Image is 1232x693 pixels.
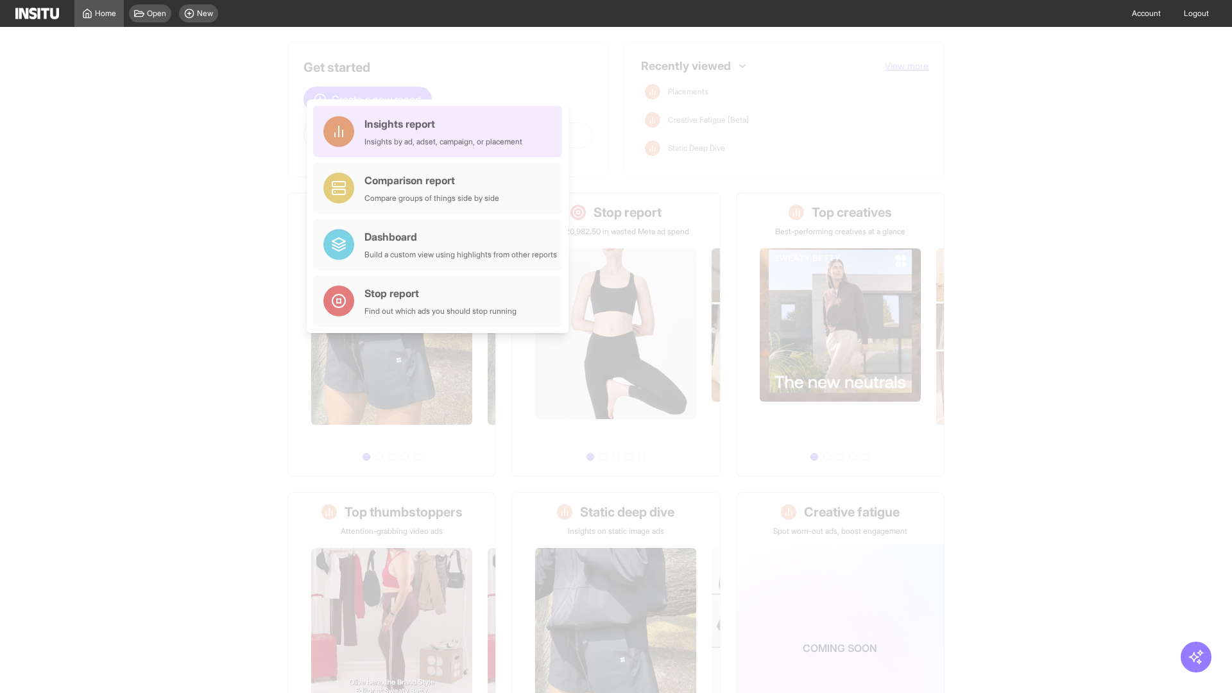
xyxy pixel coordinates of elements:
div: Stop report [364,286,517,301]
span: Home [95,8,116,19]
div: Insights report [364,116,522,132]
div: Find out which ads you should stop running [364,306,517,316]
span: New [197,8,213,19]
div: Dashboard [364,229,557,244]
div: Build a custom view using highlights from other reports [364,250,557,260]
div: Comparison report [364,173,499,188]
span: Open [147,8,166,19]
div: Compare groups of things side by side [364,193,499,203]
img: Logo [15,8,59,19]
div: Insights by ad, adset, campaign, or placement [364,137,522,147]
